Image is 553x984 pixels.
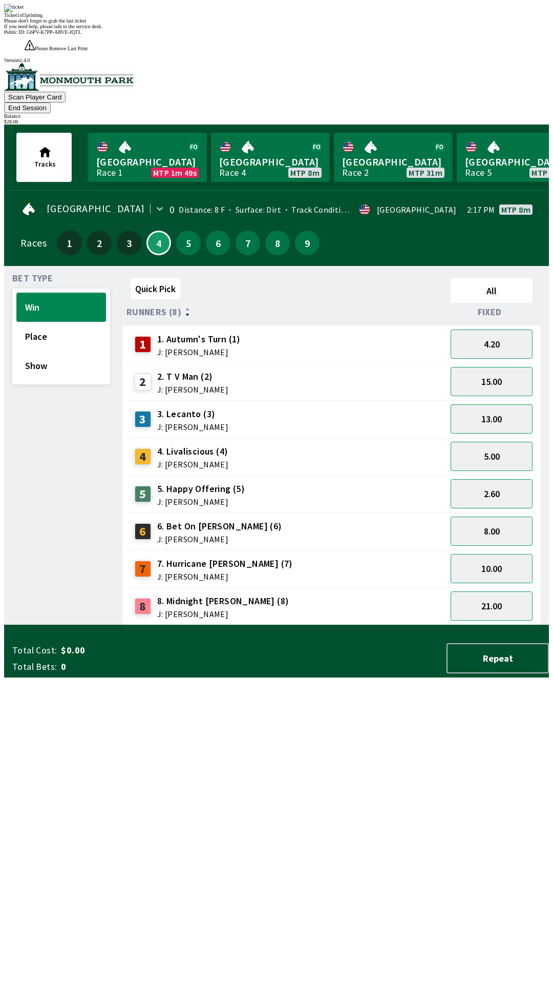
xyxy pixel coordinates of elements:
[16,133,72,182] button: Tracks
[157,407,228,421] span: 3. Lecanto (3)
[119,239,139,247] span: 3
[484,488,500,500] span: 2.60
[219,169,246,177] div: Race 4
[135,448,151,465] div: 4
[135,336,151,353] div: 1
[131,278,180,299] button: Quick Pick
[455,285,528,297] span: All
[281,204,371,215] span: Track Condition: Firm
[157,333,241,346] span: 1. Autumn's Turn (1)
[451,404,533,434] button: 13.00
[290,169,320,177] span: MTP 8m
[157,370,228,383] span: 2. T V Man (2)
[25,360,97,372] span: Show
[157,520,282,533] span: 6. Bet On [PERSON_NAME] (6)
[150,240,167,245] span: 4
[342,155,444,169] span: [GEOGRAPHIC_DATA]
[179,239,198,247] span: 5
[446,307,537,317] div: Fixed
[135,283,176,295] span: Quick Pick
[12,274,53,282] span: Bet Type
[47,204,145,213] span: [GEOGRAPHIC_DATA]
[4,4,24,12] img: ticket
[12,661,57,673] span: Total Bets:
[157,423,228,431] span: J: [PERSON_NAME]
[236,231,260,255] button: 7
[451,591,533,621] button: 21.00
[377,206,457,214] div: [GEOGRAPHIC_DATA]
[4,57,549,63] div: Version 1.4.0
[57,231,82,255] button: 1
[157,460,228,468] span: J: [PERSON_NAME]
[295,231,320,255] button: 9
[126,307,446,317] div: Runners (8)
[96,155,199,169] span: [GEOGRAPHIC_DATA]
[451,367,533,396] button: 15.00
[451,554,533,583] button: 10.00
[135,411,151,427] div: 3
[157,498,245,506] span: J: [PERSON_NAME]
[4,18,549,24] div: Please don't forget to grab the last ticket
[484,525,500,537] span: 8.00
[4,102,51,113] button: End Session
[25,301,97,313] span: Win
[153,169,197,177] span: MTP 1m 49s
[451,330,533,359] button: 4.20
[451,517,533,546] button: 8.00
[135,523,151,540] div: 6
[88,133,207,182] a: [GEOGRAPHIC_DATA]Race 1MTP 1m 49s
[34,159,56,169] span: Tracks
[179,204,225,215] span: Distance: 8 F
[157,557,293,570] span: 7. Hurricane [PERSON_NAME] (7)
[268,239,287,247] span: 8
[60,239,79,247] span: 1
[225,204,281,215] span: Surface: Dirt
[481,413,502,425] span: 13.00
[265,231,290,255] button: 8
[484,450,500,462] span: 5.00
[25,331,97,342] span: Place
[465,169,492,177] div: Race 5
[481,376,502,387] span: 15.00
[35,46,88,51] span: Please Remove Last Print
[4,63,134,91] img: venue logo
[157,610,289,618] span: J: [PERSON_NAME]
[4,119,549,125] div: $ 28.00
[16,293,106,322] button: Win
[451,442,533,471] button: 5.00
[238,239,258,247] span: 7
[342,169,369,177] div: Race 2
[176,231,201,255] button: 5
[467,206,495,214] span: 2:17 PM
[135,374,151,390] div: 2
[481,600,502,612] span: 21.00
[211,133,330,182] a: [GEOGRAPHIC_DATA]Race 4MTP 8m
[157,385,228,394] span: J: [PERSON_NAME]
[16,322,106,351] button: Place
[157,482,245,496] span: 5. Happy Offering (5)
[90,239,109,247] span: 2
[146,231,171,255] button: 4
[61,644,222,657] span: $0.00
[169,206,175,214] div: 0
[135,598,151,614] div: 8
[96,169,123,177] div: Race 1
[16,351,106,380] button: Show
[206,231,230,255] button: 6
[446,643,549,673] button: Repeat
[208,239,228,247] span: 6
[4,12,549,18] div: Ticket 1 of 1 printing
[12,644,57,657] span: Total Cost:
[297,239,317,247] span: 9
[157,348,241,356] span: J: [PERSON_NAME]
[87,231,112,255] button: 2
[478,308,502,316] span: Fixed
[334,133,453,182] a: [GEOGRAPHIC_DATA]Race 2MTP 31m
[484,338,500,350] span: 4.20
[4,92,66,102] button: Scan Player Card
[4,113,549,119] div: Balance
[157,594,289,608] span: 8. Midnight [PERSON_NAME] (8)
[219,155,322,169] span: [GEOGRAPHIC_DATA]
[20,239,47,247] div: Races
[27,29,81,35] span: G6PV-K7PP-ARVE-JQTL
